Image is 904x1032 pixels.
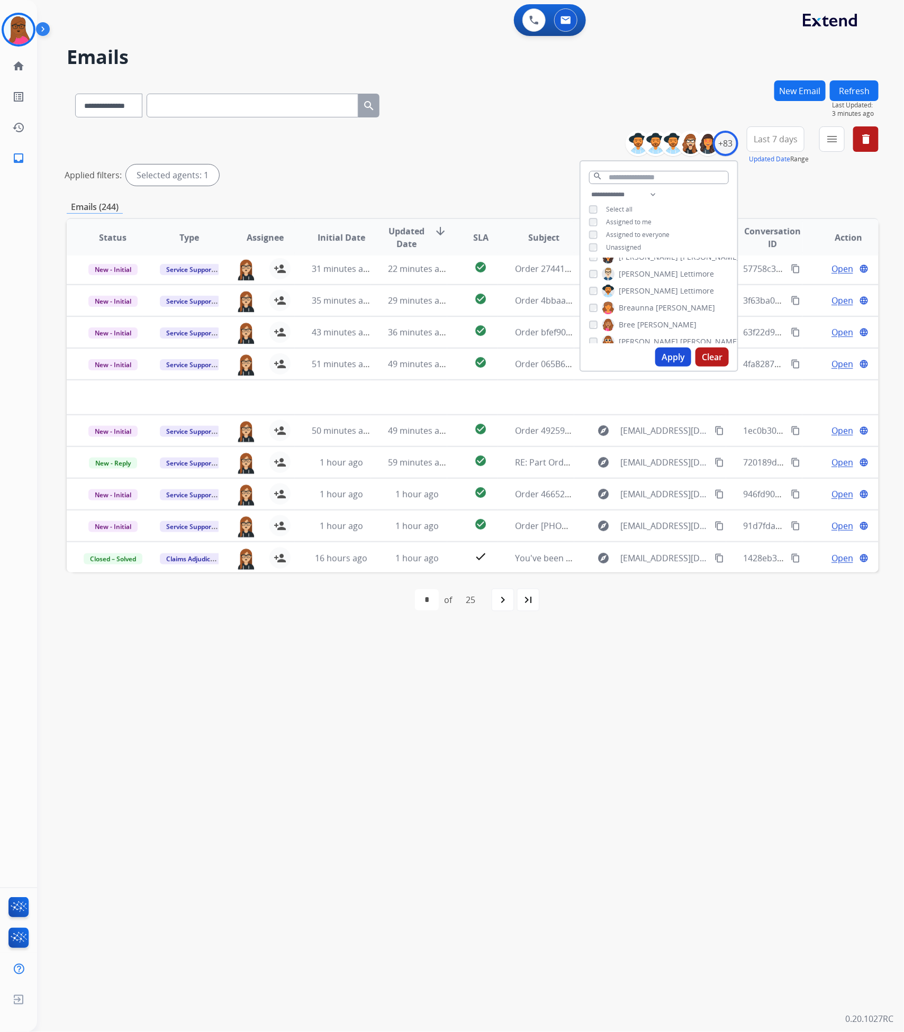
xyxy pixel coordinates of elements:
[88,426,138,437] span: New - Initial
[606,230,670,239] span: Assigned to everyone
[474,550,487,563] mat-icon: check
[831,488,853,500] span: Open
[515,552,846,564] span: You've been assigned a new service order: 2dd24942-eadf-4820-acef-db2a7b0d79f4
[65,169,122,181] p: Applied filters:
[388,225,426,250] span: Updated Date
[791,521,800,531] mat-icon: content_copy
[743,552,903,564] span: 1428eb37-7f88-47c8-83c1-5d4cc2eb7907
[713,131,738,156] div: +83
[831,294,853,307] span: Open
[522,593,535,606] mat-icon: last_page
[236,483,257,506] img: agent-avatar
[474,423,487,435] mat-icon: check_circle
[84,553,142,564] span: Closed – Solved
[67,200,123,214] p: Emails (244)
[67,47,879,68] h2: Emails
[619,269,678,279] span: [PERSON_NAME]
[621,552,709,564] span: [EMAIL_ADDRESS][DOMAIN_NAME]
[99,231,126,244] span: Status
[444,593,452,606] div: of
[515,295,706,306] span: Order 4bbaa354-048e-4496-85e8-03b12d7c0401
[315,552,367,564] span: 16 hours ago
[160,553,232,564] span: Claims Adjudication
[160,264,220,275] span: Service Support
[236,547,257,570] img: agent-avatar
[593,171,602,181] mat-icon: search
[236,420,257,442] img: agent-avatar
[619,319,635,330] span: Bree
[831,358,853,370] span: Open
[598,456,610,469] mat-icon: explore
[680,336,739,347] span: [PERSON_NAME]
[474,293,487,305] mat-icon: check_circle
[160,327,220,339] span: Service Support
[598,519,610,532] mat-icon: explore
[474,356,487,369] mat-icon: check_circle
[474,324,487,337] mat-icon: check_circle
[621,519,709,532] span: [EMAIL_ADDRESS][DOMAIN_NAME]
[236,515,257,537] img: agent-avatar
[859,264,869,273] mat-icon: language
[774,80,826,101] button: New Email
[274,552,286,564] mat-icon: person_add
[474,454,487,467] mat-icon: check_circle
[179,231,199,244] span: Type
[749,155,790,163] button: Updated Date
[160,521,220,532] span: Service Support
[831,456,853,469] span: Open
[312,425,373,436] span: 50 minutes ago
[791,426,800,435] mat-icon: content_copy
[274,294,286,307] mat-icon: person_add
[4,15,33,44] img: avatar
[515,456,765,468] span: RE: Part Order Shipped [ thread::nJ8nN51cBUidvhHKBqTT5zk:: ]
[312,358,373,370] span: 51 minutes ago
[474,518,487,531] mat-icon: check_circle
[743,225,802,250] span: Conversation ID
[274,326,286,339] mat-icon: person_add
[320,488,363,500] span: 1 hour ago
[743,520,904,532] span: 91d7fda1-9479-46cd-9d8b-3ebc7f440809
[312,263,373,275] span: 31 minutes ago
[496,593,509,606] mat-icon: navigate_next
[860,133,872,145] mat-icon: delete
[831,519,853,532] span: Open
[320,520,363,532] span: 1 hour ago
[88,264,138,275] span: New - Initial
[606,243,641,252] span: Unassigned
[312,326,373,338] span: 43 minutes ago
[826,133,838,145] mat-icon: menu
[363,99,375,112] mat-icon: search
[160,296,220,307] span: Service Support
[830,80,879,101] button: Refresh
[388,295,449,306] span: 29 minutes ago
[791,458,800,467] mat-icon: content_copy
[832,109,879,118] span: 3 minutes ago
[743,295,900,306] span: 3f63ba04-e516-419b-a91f-9c6afda4a4c9
[396,552,439,564] span: 1 hour ago
[12,121,25,134] mat-icon: history
[606,205,632,214] span: Select all
[637,319,697,330] span: [PERSON_NAME]
[12,60,25,72] mat-icon: home
[274,519,286,532] mat-icon: person_add
[859,327,869,337] mat-icon: language
[831,326,853,339] span: Open
[859,553,869,563] mat-icon: language
[160,426,220,437] span: Service Support
[619,336,678,347] span: [PERSON_NAME]
[236,322,257,344] img: agent-avatar
[247,231,284,244] span: Assignee
[515,358,589,370] span: Order 065B604639
[845,1013,893,1026] p: 0.20.1027RC
[89,458,137,469] span: New - Reply
[859,426,869,435] mat-icon: language
[859,359,869,369] mat-icon: language
[747,126,804,152] button: Last 7 days
[388,425,449,436] span: 49 minutes ago
[754,137,798,141] span: Last 7 days
[318,231,365,244] span: Initial Date
[12,90,25,103] mat-icon: list_alt
[529,231,560,244] span: Subject
[598,424,610,437] mat-icon: explore
[715,553,724,563] mat-icon: content_copy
